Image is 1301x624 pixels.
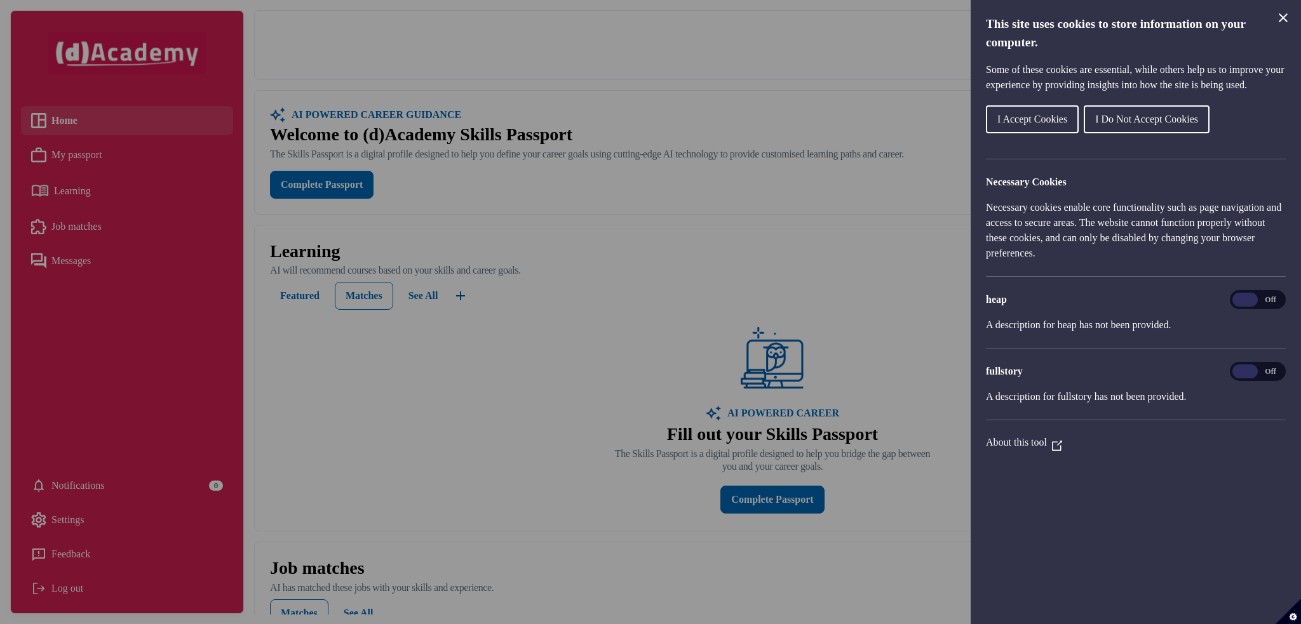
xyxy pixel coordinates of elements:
button: Set cookie preferences [1276,599,1301,624]
h2: Necessary Cookies [986,175,1286,190]
h1: This site uses cookies to store information on your computer. [986,15,1286,52]
p: Necessary cookies enable core functionality such as page navigation and access to secure areas. T... [986,200,1286,261]
p: Some of these cookies are essential, while others help us to improve your experience by providing... [986,62,1286,93]
span: Off [1258,293,1283,307]
h3: heap [986,292,1286,307]
button: Close Cookie Control [1276,10,1291,25]
span: I Accept Cookies [997,114,1067,124]
span: On [1232,293,1258,307]
p: A description for fullstory has not been provided. [986,389,1286,404]
button: I Accept Cookies [986,105,1079,133]
span: I Do Not Accept Cookies [1095,114,1198,124]
a: About this tool [986,437,1062,448]
button: I Do Not Accept Cookies [1084,105,1210,133]
p: A description for heap has not been provided. [986,317,1286,333]
h3: fullstory [986,364,1286,379]
span: On [1232,364,1258,378]
span: Off [1258,364,1283,378]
